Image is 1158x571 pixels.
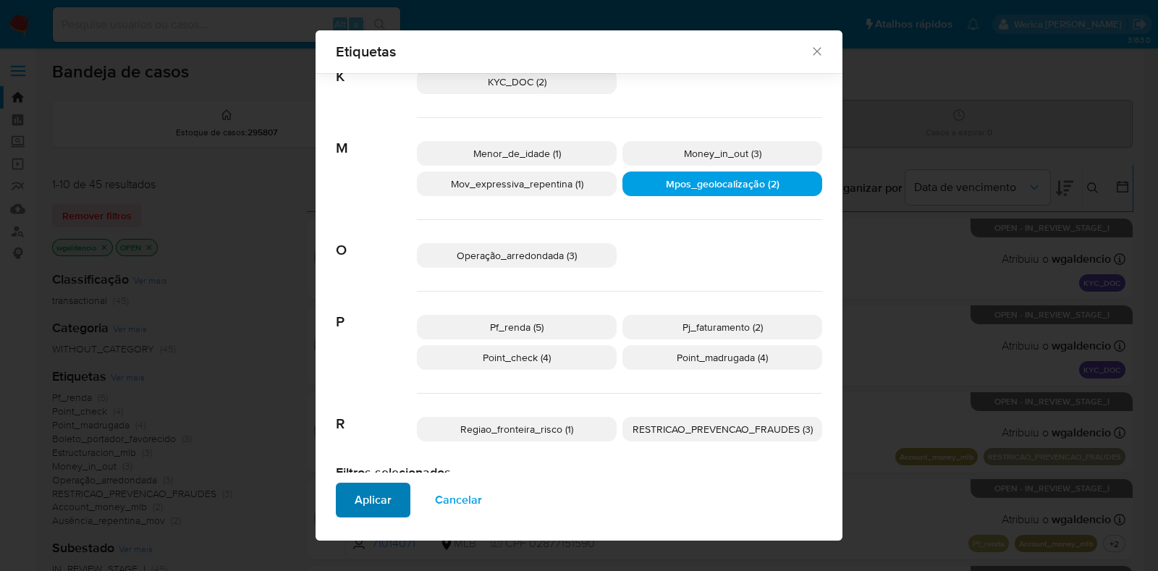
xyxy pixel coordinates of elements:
span: Etiquetas [336,44,810,59]
span: Cancelar [435,484,482,516]
span: Money_in_out (3) [684,146,761,161]
span: RESTRICAO_PREVENCAO_FRAUDES (3) [633,422,813,436]
span: O [336,220,417,259]
button: Aplicar [336,483,410,517]
div: Mpos_geolocalização (2) [622,172,822,196]
div: Menor_de_idade (1) [417,141,617,166]
span: Mov_expressiva_repentina (1) [451,177,583,191]
button: Cancelar [416,483,501,517]
span: M [336,118,417,157]
span: Point_madrugada (4) [677,350,768,365]
div: RESTRICAO_PREVENCAO_FRAUDES (3) [622,417,822,441]
span: Aplicar [355,484,392,516]
div: Point_madrugada (4) [622,345,822,370]
div: Mov_expressiva_repentina (1) [417,172,617,196]
button: Fechar [810,44,823,57]
span: Menor_de_idade (1) [473,146,561,161]
span: R [336,394,417,433]
div: Pf_renda (5) [417,315,617,339]
span: KYC_DOC (2) [488,75,546,89]
div: Operação_arredondada (3) [417,243,617,268]
span: Point_check (4) [483,350,551,365]
span: Pj_faturamento (2) [682,320,763,334]
h2: Filtros selecionados [336,465,822,481]
div: Regiao_fronteira_risco (1) [417,417,617,441]
div: Point_check (4) [417,345,617,370]
span: Pf_renda (5) [490,320,544,334]
span: Mpos_geolocalização (2) [666,177,779,191]
span: Regiao_fronteira_risco (1) [460,422,573,436]
span: Operação_arredondada (3) [457,248,577,263]
div: Money_in_out (3) [622,141,822,166]
div: KYC_DOC (2) [417,69,617,94]
span: P [336,292,417,331]
div: Pj_faturamento (2) [622,315,822,339]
